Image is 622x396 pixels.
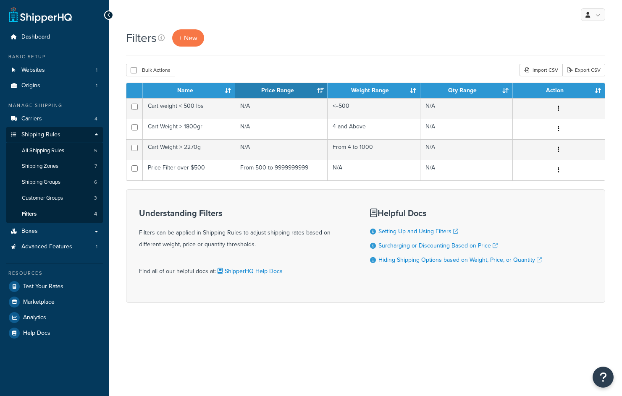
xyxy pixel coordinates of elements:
[328,98,420,119] td: <=500
[94,147,97,154] span: 5
[21,34,50,41] span: Dashboard
[94,211,97,218] span: 4
[6,102,103,109] div: Manage Shipping
[179,33,197,43] span: + New
[328,160,420,180] td: N/A
[126,30,157,46] h1: Filters
[6,159,103,174] a: Shipping Zones 7
[6,326,103,341] a: Help Docs
[6,190,103,206] a: Customer Groups 3
[378,241,498,250] a: Surcharging or Discounting Based on Price
[22,211,37,218] span: Filters
[21,228,38,235] span: Boxes
[143,160,235,180] td: Price Filter over $500
[143,98,235,119] td: Cart weight < 500 lbs
[23,299,55,306] span: Marketplace
[23,330,50,337] span: Help Docs
[420,83,513,98] th: Qty Range: activate to sort column ascending
[216,267,283,276] a: ShipperHQ Help Docs
[6,294,103,310] a: Marketplace
[420,139,513,160] td: N/A
[6,239,103,255] a: Advanced Features 1
[6,143,103,159] li: All Shipping Rules
[23,314,46,321] span: Analytics
[6,224,103,239] a: Boxes
[6,143,103,159] a: All Shipping Rules 5
[21,131,60,138] span: Shipping Rules
[21,82,40,89] span: Origins
[6,206,103,222] a: Filters 4
[6,78,103,94] a: Origins 1
[378,227,458,236] a: Setting Up and Using Filters
[6,270,103,277] div: Resources
[139,208,349,250] div: Filters can be applied in Shipping Rules to adjust shipping rates based on different weight, pric...
[139,208,349,218] h3: Understanding Filters
[6,111,103,127] li: Carriers
[21,67,45,74] span: Websites
[23,283,63,290] span: Test Your Rates
[562,64,605,76] a: Export CSV
[328,139,420,160] td: From 4 to 1000
[6,63,103,78] li: Websites
[420,98,513,119] td: N/A
[143,119,235,139] td: Cart Weight > 1800gr
[21,243,72,250] span: Advanced Features
[235,98,328,119] td: N/A
[420,119,513,139] td: N/A
[6,127,103,143] a: Shipping Rules
[420,160,513,180] td: N/A
[6,279,103,294] a: Test Your Rates
[6,63,103,78] a: Websites 1
[328,83,420,98] th: Weight Range: activate to sort column ascending
[235,160,328,180] td: From 500 to 9999999999
[6,78,103,94] li: Origins
[6,310,103,325] a: Analytics
[593,367,614,388] button: Open Resource Center
[6,175,103,190] a: Shipping Groups 6
[96,243,97,250] span: 1
[143,139,235,160] td: Cart Weight > 2270g
[22,179,60,186] span: Shipping Groups
[235,83,328,98] th: Price Range: activate to sort column ascending
[6,190,103,206] li: Customer Groups
[370,208,542,218] h3: Helpful Docs
[9,6,72,23] a: ShipperHQ Home
[21,115,42,122] span: Carriers
[96,67,97,74] span: 1
[520,64,562,76] div: Import CSV
[328,119,420,139] td: 4 and Above
[172,29,204,47] a: + New
[6,206,103,222] li: Filters
[126,64,175,76] button: Bulk Actions
[6,159,103,174] li: Shipping Zones
[6,239,103,255] li: Advanced Features
[513,83,605,98] th: Action: activate to sort column ascending
[94,115,97,122] span: 4
[235,119,328,139] td: N/A
[235,139,328,160] td: N/A
[22,163,58,170] span: Shipping Zones
[6,111,103,127] a: Carriers 4
[22,147,64,154] span: All Shipping Rules
[94,179,97,186] span: 6
[139,259,349,277] div: Find all of our helpful docs at:
[94,195,97,202] span: 3
[6,175,103,190] li: Shipping Groups
[6,29,103,45] a: Dashboard
[378,255,542,264] a: Hiding Shipping Options based on Weight, Price, or Quantity
[96,82,97,89] span: 1
[6,53,103,60] div: Basic Setup
[94,163,97,170] span: 7
[22,195,63,202] span: Customer Groups
[6,127,103,223] li: Shipping Rules
[143,83,235,98] th: Name: activate to sort column ascending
